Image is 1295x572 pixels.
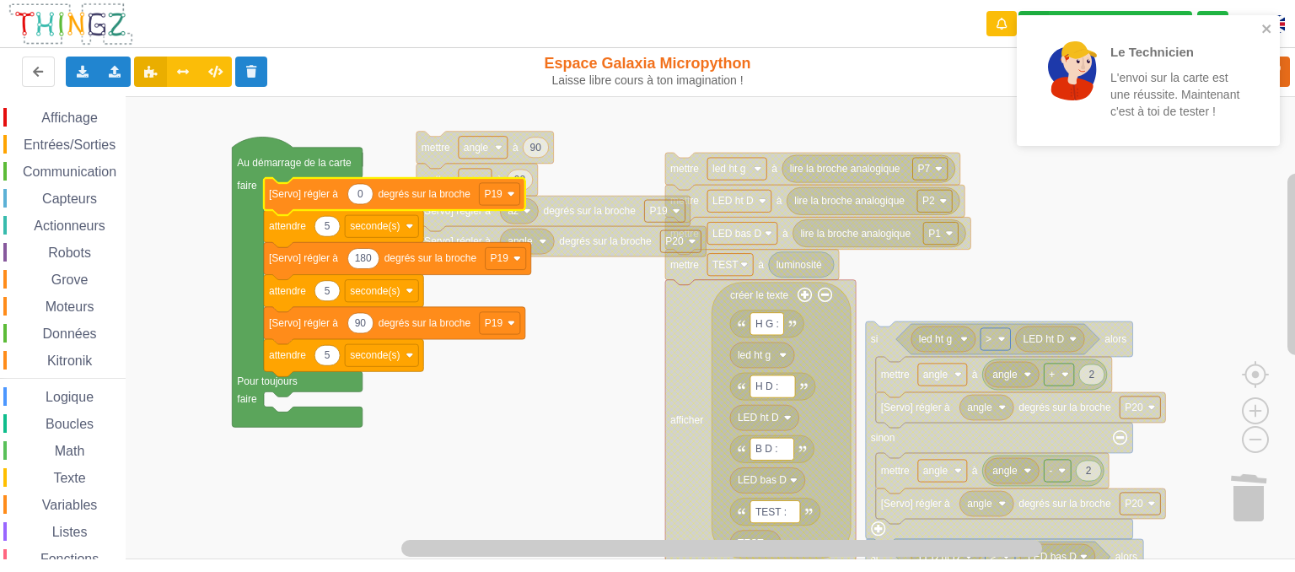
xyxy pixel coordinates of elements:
text: angle [992,465,1018,477]
span: Logique [43,390,96,404]
text: P1 [928,227,941,239]
text: angle [923,369,948,380]
text: à [776,195,782,207]
button: close [1261,22,1273,38]
text: à [782,227,788,239]
p: Le Technicien [1110,43,1242,61]
text: H D : [755,380,778,392]
text: [Servo] régler à [269,317,338,329]
text: H G : [755,318,779,330]
span: Robots [46,246,94,260]
text: + [1049,369,1055,380]
text: 90 [530,142,542,154]
span: Capteurs [40,192,99,206]
text: à [972,465,978,477]
text: ‏> [986,333,991,345]
span: Math [52,444,88,458]
text: 5 [325,220,330,232]
text: P19 [491,252,509,264]
text: si [871,333,879,345]
text: angle [967,498,992,510]
text: [Servo] régler à [422,235,491,247]
text: [Servo] régler à [881,498,950,510]
text: mettre [422,174,450,186]
text: [Servo] régler à [422,205,491,217]
text: led ht g [712,163,745,175]
text: angle [967,402,992,413]
text: degrés sur la broche [378,188,470,200]
text: degrés sur la broche [384,252,477,264]
text: P20 [665,235,684,247]
text: attendre [269,285,306,297]
text: LED bas D [738,474,787,486]
text: lire la broche analogique [794,195,905,207]
text: luminosité [776,259,822,271]
text: 0 [357,188,363,200]
text: seconde(s) [350,220,400,232]
text: az [508,205,519,217]
text: - [1049,465,1052,477]
span: Grove [49,273,91,287]
text: faire [237,180,257,192]
text: 2 [1086,465,1092,477]
text: P19 [485,317,503,329]
img: thingz_logo.png [8,2,134,46]
text: LED ht D [1024,333,1065,345]
text: 180 [355,252,372,264]
text: seconde(s) [350,349,400,361]
text: créer le texte [730,289,789,301]
text: angle [464,142,489,154]
text: [Servo] régler à [269,252,338,264]
text: degrés sur la broche [1018,402,1111,413]
text: à [497,174,502,186]
text: attendre [269,220,306,232]
span: Moteurs [43,299,97,314]
text: P20 [1125,498,1143,510]
p: L'envoi sur la carte est une réussite. Maintenant c'est à toi de tester ! [1110,69,1242,120]
text: Au démarrage de la carte [237,157,352,169]
div: Laisse libre cours à ton imagination ! [537,73,759,88]
text: attendre [269,349,306,361]
div: Espace Galaxia Micropython [537,54,759,88]
text: B D : [755,443,778,455]
text: seconde(s) [350,285,400,297]
text: à [972,369,978,380]
text: à [758,259,764,271]
text: sinon [871,432,895,444]
text: degrés sur la broche [1018,498,1111,510]
text: lire la broche analogique [790,163,900,175]
div: Ta base fonctionne bien ! [1018,11,1192,37]
text: led ht g [738,349,771,361]
span: Entrées/Sorties [21,138,118,152]
text: Pour toujours [237,375,297,387]
text: angle [923,465,948,477]
text: mettre [881,369,910,380]
span: Communication [20,165,119,179]
text: afficher [670,414,703,426]
text: 5 [325,285,330,297]
text: degrés sur la broche [559,235,652,247]
text: angle [992,369,1018,380]
text: LED ht D [712,195,754,207]
text: 2 [1088,369,1094,380]
span: Fonctions [38,552,101,566]
text: mettre [670,259,699,271]
text: 90 [514,174,526,186]
text: P19 [649,205,668,217]
text: à [513,142,519,154]
text: led ht g [919,333,952,345]
span: Kitronik [45,353,94,368]
span: Variables [40,498,100,512]
text: LED ht D [738,412,779,424]
text: mettre [881,465,910,477]
text: P2 [922,195,935,207]
text: P20 [1125,402,1143,413]
text: az [464,174,475,186]
text: 5 [325,349,330,361]
text: P7 [918,163,931,175]
text: 90 [355,317,367,329]
text: à [771,163,777,175]
span: Affichage [39,111,99,125]
span: Données [40,326,99,341]
span: Actionneurs [31,219,108,233]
